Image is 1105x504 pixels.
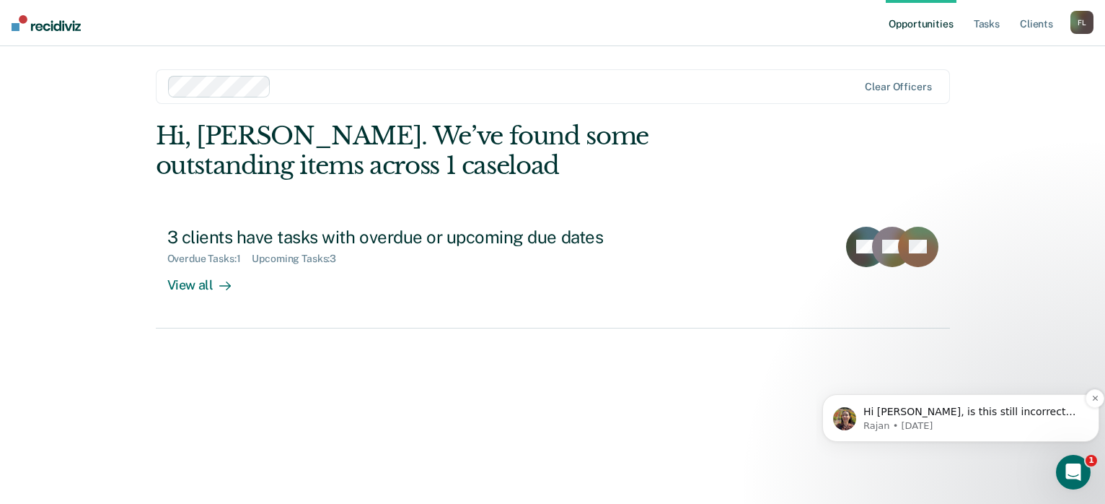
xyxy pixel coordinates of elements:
[816,364,1105,465] iframe: Intercom notifications message
[156,121,791,181] div: Hi, [PERSON_NAME]. We’ve found some outstanding items across 1 caseload
[1056,455,1091,490] iframe: Intercom live chat
[1070,11,1093,34] button: FL
[252,253,348,265] div: Upcoming Tasks : 3
[1086,455,1097,466] span: 1
[865,81,931,93] div: Clear officers
[1070,11,1093,34] div: F L
[167,253,252,265] div: Overdue Tasks : 1
[156,215,950,329] a: 3 clients have tasks with overdue or upcoming due datesOverdue Tasks:1Upcoming Tasks:3View all
[167,265,248,293] div: View all
[12,15,81,31] img: Recidiviz
[167,227,674,248] div: 3 clients have tasks with overdue or upcoming due dates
